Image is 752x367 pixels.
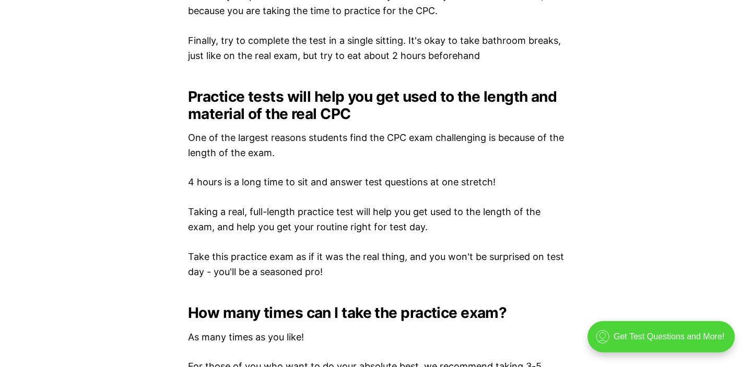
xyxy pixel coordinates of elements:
p: One of the largest reasons students find the CPC exam challenging is because of the length of the... [188,131,564,161]
iframe: portal-trigger [579,316,752,367]
p: Finally, try to complete the test in a single sitting. It's okay to take bathroom breaks, just li... [188,33,564,64]
h2: How many times can I take the practice exam? [188,304,564,321]
p: Taking a real, full-length practice test will help you get used to the length of the exam, and he... [188,205,564,235]
p: As many times as you like! [188,330,564,345]
p: 4 hours is a long time to sit and answer test questions at one stretch! [188,175,564,190]
h2: Practice tests will help you get used to the length and material of the real CPC [188,88,564,122]
p: Take this practice exam as if it was the real thing, and you won't be surprised on test day - you... [188,250,564,280]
